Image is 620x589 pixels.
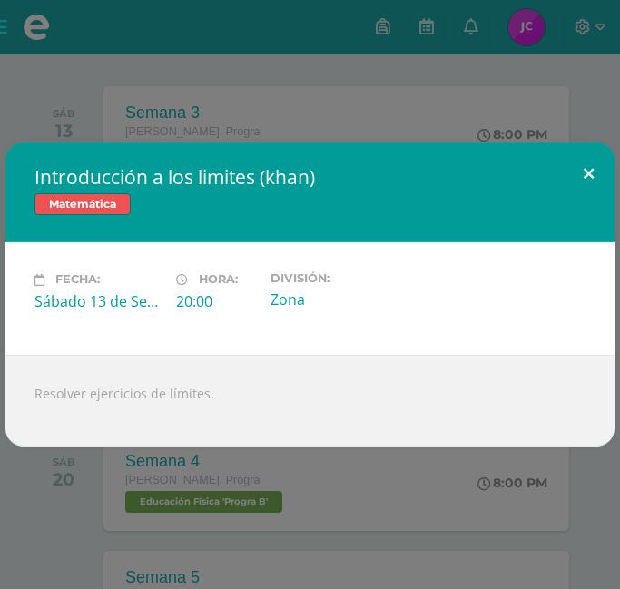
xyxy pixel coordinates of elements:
[34,291,162,311] div: Sábado 13 de Septiembre
[271,290,398,309] div: Zona
[271,271,398,285] label: División:
[176,291,256,311] div: 20:00
[5,355,615,447] div: Resolver ejercicios de límites.
[563,142,615,204] button: Close (Esc)
[199,273,238,287] span: Hora:
[55,273,100,287] span: Fecha:
[34,164,586,190] h2: Introducción a los limites (khan)
[34,193,131,215] span: Matemática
